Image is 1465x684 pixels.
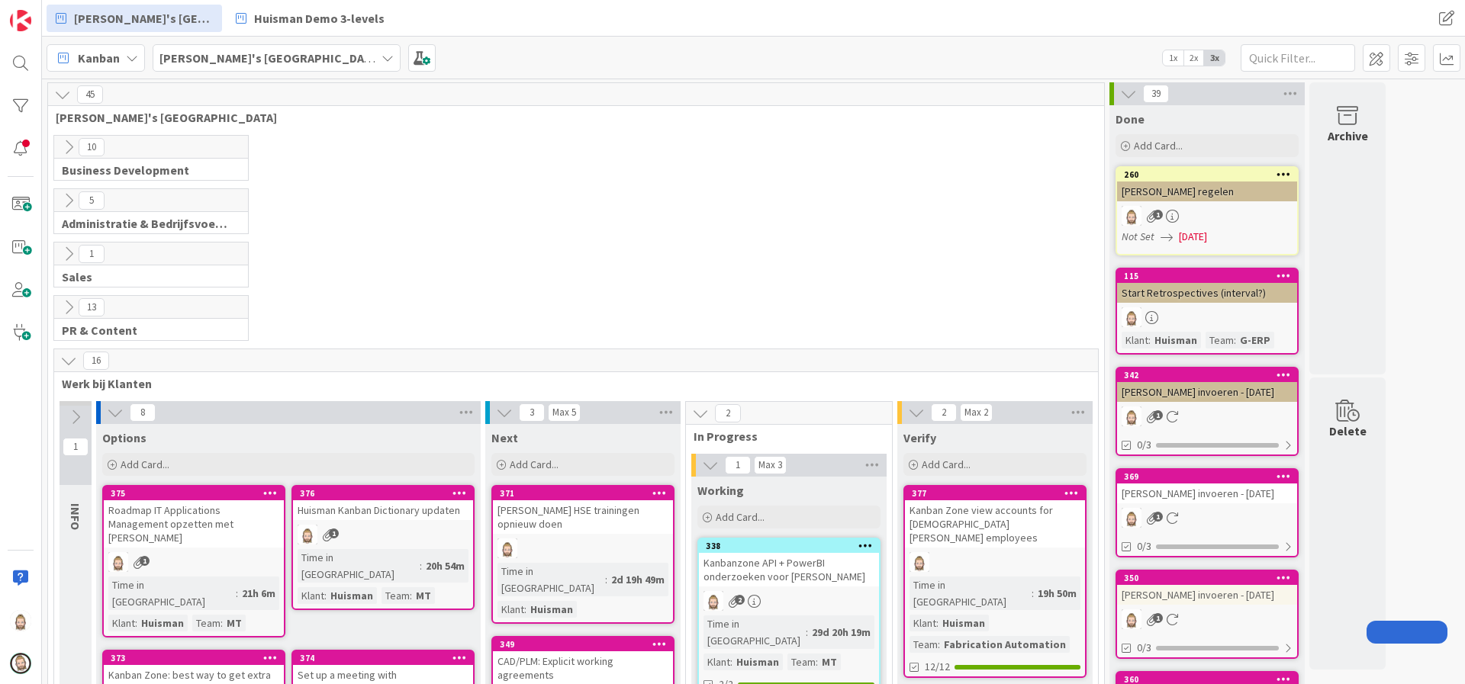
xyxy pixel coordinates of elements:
[905,552,1085,572] div: Rv
[497,601,524,618] div: Klant
[121,458,169,471] span: Add Card...
[159,50,381,66] b: [PERSON_NAME]'s [GEOGRAPHIC_DATA]
[491,485,675,624] a: 371[PERSON_NAME] HSE trainingen opnieuw doenRvTime in [GEOGRAPHIC_DATA]:2d 19h 49mKlant:Huisman
[111,653,284,663] div: 373
[1148,332,1151,348] span: :
[300,653,473,663] div: 374
[79,138,105,156] span: 10
[1124,169,1297,180] div: 260
[910,636,938,653] div: Team
[905,487,1085,500] div: 377
[104,487,284,500] div: 375
[493,538,673,558] div: Rv
[47,5,222,32] a: [PERSON_NAME]'s [GEOGRAPHIC_DATA]
[818,653,841,670] div: MT
[903,430,936,445] span: Verify
[10,653,31,674] img: avatar
[79,298,105,316] span: 13
[1163,50,1183,66] span: 1x
[732,653,783,670] div: Huisman
[1124,471,1297,482] div: 369
[1116,468,1299,557] a: 369[PERSON_NAME] invoeren - [DATE]Rv0/3
[192,615,221,631] div: Team
[104,500,284,548] div: Roadmap IT Applications Management opzetten met [PERSON_NAME]
[964,409,988,416] div: Max 2
[910,552,929,572] img: Rv
[293,500,473,520] div: Huisman Kanban Dictionary updaten
[816,653,818,670] span: :
[63,438,89,456] span: 1
[1034,585,1080,602] div: 19h 50m
[74,9,213,27] span: [PERSON_NAME]'s [GEOGRAPHIC_DATA]
[1117,283,1297,303] div: Start Retrospectives (interval?)
[108,615,135,631] div: Klant
[1116,111,1145,127] span: Done
[56,110,1085,125] span: Rob's Kanban Zone
[605,571,607,588] span: :
[1116,166,1299,255] a: 260[PERSON_NAME] regelenRvNot Set[DATE]
[922,458,971,471] span: Add Card...
[925,659,950,675] span: 12/12
[293,487,473,520] div: 376Huisman Kanban Dictionary updaten
[806,624,808,641] span: :
[1122,609,1141,629] img: Rv
[1116,367,1299,456] a: 342[PERSON_NAME] invoeren - [DATE]Rv0/3
[1206,332,1234,348] div: Team
[493,637,673,651] div: 349
[104,487,284,548] div: 375Roadmap IT Applications Management opzetten met [PERSON_NAME]
[808,624,874,641] div: 29d 20h 19m
[111,488,284,499] div: 375
[912,488,1085,499] div: 377
[905,500,1085,548] div: Kanban Zone view accounts for [DEMOGRAPHIC_DATA] [PERSON_NAME] employees
[300,488,473,499] div: 376
[298,587,324,604] div: Klant
[1151,332,1201,348] div: Huisman
[699,553,879,586] div: Kanbanzone API + PowerBI onderzoeken voor [PERSON_NAME]
[940,636,1070,653] div: Fabrication Automation
[1117,368,1297,402] div: 342[PERSON_NAME] invoeren - [DATE]
[735,595,745,605] span: 2
[931,403,957,422] span: 2
[1117,508,1297,528] div: Rv
[223,615,246,631] div: MT
[1117,585,1297,605] div: [PERSON_NAME] invoeren - [DATE]
[1328,127,1368,145] div: Archive
[104,552,284,572] div: Rv
[500,488,673,499] div: 371
[236,585,238,602] span: :
[62,376,1079,391] span: Werk bij Klanten
[519,403,545,422] span: 3
[706,541,879,551] div: 338
[697,483,744,498] span: Working
[62,162,229,178] span: Business Development
[910,615,936,631] div: Klant
[1116,570,1299,659] a: 350[PERSON_NAME] invoeren - [DATE]Rv0/3
[1329,422,1367,440] div: Delete
[327,587,377,604] div: Huisman
[1122,307,1141,327] img: Rv
[420,557,422,574] span: :
[1116,268,1299,355] a: 115Start Retrospectives (interval?)RvKlant:HuismanTeam:G-ERP
[787,653,816,670] div: Team
[699,539,879,586] div: 338Kanbanzone API + PowerBI onderzoeken voor [PERSON_NAME]
[78,49,120,67] span: Kanban
[1122,406,1141,426] img: Rv
[1143,85,1169,103] span: 39
[298,549,420,583] div: Time in [GEOGRAPHIC_DATA]
[83,352,109,370] span: 16
[1117,307,1297,327] div: Rv
[704,615,806,649] div: Time in [GEOGRAPHIC_DATA]
[758,461,782,469] div: Max 3
[1122,508,1141,528] img: Rv
[1241,44,1355,72] input: Quick Filter...
[1153,613,1163,623] span: 1
[135,615,137,631] span: :
[1117,368,1297,382] div: 342
[903,485,1087,678] a: 377Kanban Zone view accounts for [DEMOGRAPHIC_DATA] [PERSON_NAME] employeesRvTime in [GEOGRAPHIC_...
[491,430,518,445] span: Next
[62,323,229,338] span: PR & Content
[716,510,765,524] span: Add Card...
[552,409,576,416] div: Max 5
[1234,332,1236,348] span: :
[108,576,236,610] div: Time in [GEOGRAPHIC_DATA]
